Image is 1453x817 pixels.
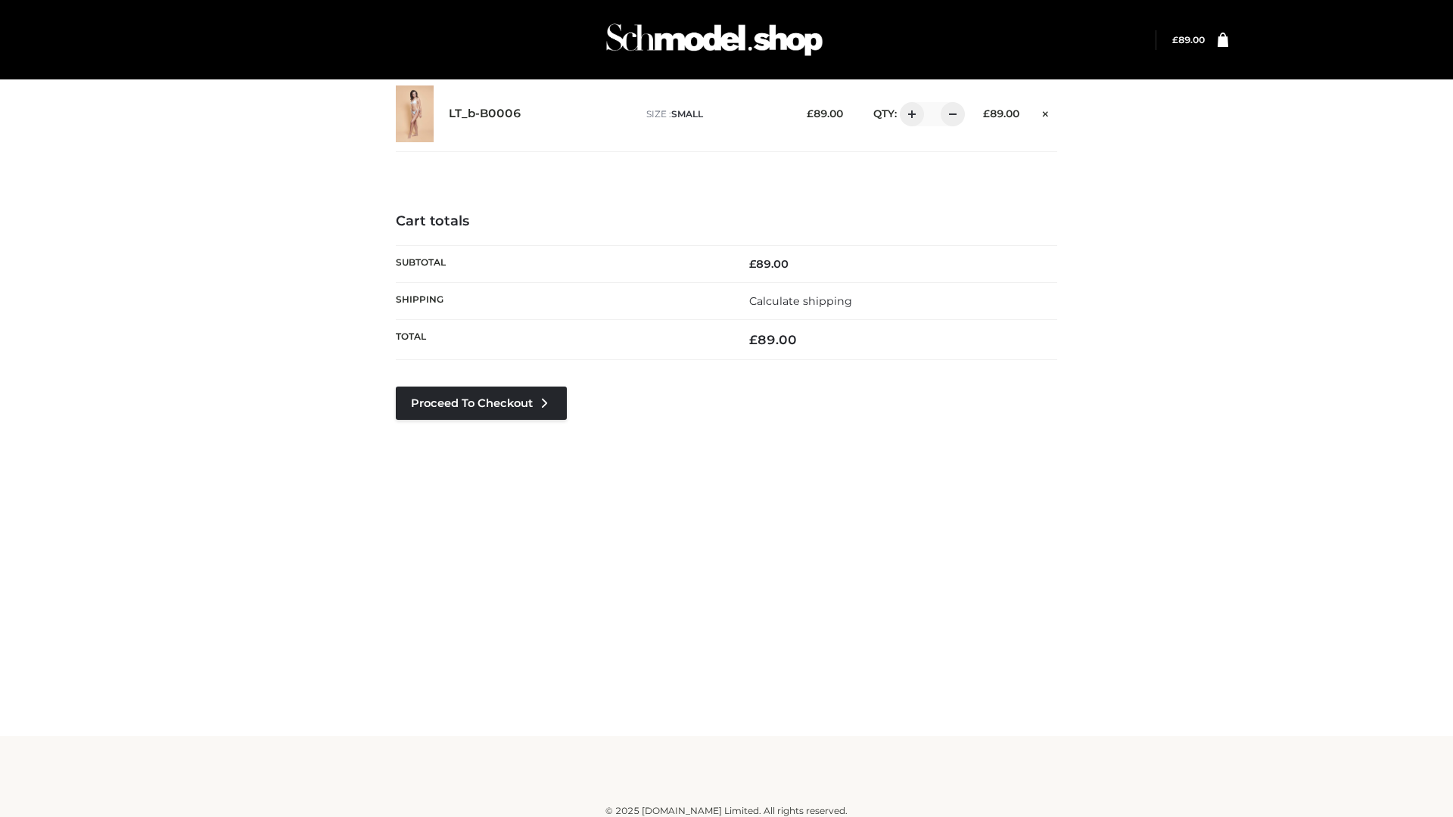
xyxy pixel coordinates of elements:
img: LT_b-B0006 - SMALL [396,85,434,142]
p: size : [646,107,783,121]
img: Schmodel Admin 964 [601,10,828,70]
a: Calculate shipping [749,294,852,308]
a: Proceed to Checkout [396,387,567,420]
th: Total [396,320,726,360]
span: SMALL [671,108,703,120]
span: £ [1172,34,1178,45]
span: £ [749,332,758,347]
bdi: 89.00 [749,332,797,347]
span: £ [749,257,756,271]
a: Remove this item [1035,102,1057,122]
a: £89.00 [1172,34,1205,45]
div: QTY: [858,102,960,126]
bdi: 89.00 [1172,34,1205,45]
th: Subtotal [396,245,726,282]
th: Shipping [396,282,726,319]
bdi: 89.00 [983,107,1019,120]
span: £ [807,107,814,120]
bdi: 89.00 [749,257,789,271]
span: £ [983,107,990,120]
h4: Cart totals [396,213,1057,230]
bdi: 89.00 [807,107,843,120]
a: LT_b-B0006 [449,107,521,121]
